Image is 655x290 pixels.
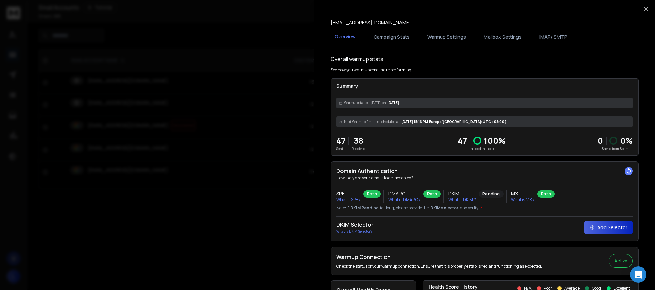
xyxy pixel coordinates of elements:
[620,135,633,146] p: 0 %
[388,197,421,203] p: What is DMARC ?
[388,190,421,197] h3: DMARC
[511,197,535,203] p: What is MX ?
[336,197,361,203] p: What is SPF ?
[336,98,633,108] div: [DATE]
[369,29,414,44] button: Campaign Stats
[344,100,386,106] span: Warmup started [DATE] on
[331,29,360,45] button: Overview
[535,29,571,44] button: IMAP/ SMTP
[511,190,535,197] h3: MX
[336,167,633,175] h2: Domain Authentication
[423,190,441,198] div: Pass
[480,29,526,44] button: Mailbox Settings
[336,229,373,234] p: What is DKIM Selector?
[336,175,633,181] p: How likely are your emails to get accepted?
[479,190,504,198] div: Pending
[331,55,383,63] h1: Overall warmup stats
[336,146,346,151] p: Sent
[331,19,411,26] p: [EMAIL_ADDRESS][DOMAIN_NAME]
[352,146,365,151] p: Received
[423,29,470,44] button: Warmup Settings
[336,221,373,229] h2: DKIM Selector
[363,190,381,198] div: Pass
[336,135,346,146] p: 47
[458,146,506,151] p: Landed in Inbox
[448,190,476,197] h3: DKIM
[448,197,476,203] p: What is DKIM ?
[352,135,365,146] p: 38
[336,190,361,197] h3: SPF
[344,119,400,124] span: Next Warmup Email is scheduled at
[331,67,411,73] p: See how you warmup emails are performing
[584,221,633,234] button: Add Selector
[336,83,633,89] p: Summary
[336,116,633,127] div: [DATE] 15:16 PM Europe/[GEOGRAPHIC_DATA] (UTC +03:00 )
[598,135,603,146] strong: 0
[537,190,555,198] div: Pass
[458,135,467,146] p: 47
[598,146,633,151] p: Saved from Spam
[430,205,458,211] span: DKIM selector
[336,264,542,269] p: Check the status of your warmup connection. Ensure that it is properly established and functionin...
[630,266,646,283] div: Open Intercom Messenger
[336,205,633,211] p: Note: If for long, please provide the and verify.
[350,205,379,211] span: DKIM Pending
[484,135,506,146] p: 100 %
[609,254,633,268] button: Active
[336,253,542,261] h2: Warmup Connection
